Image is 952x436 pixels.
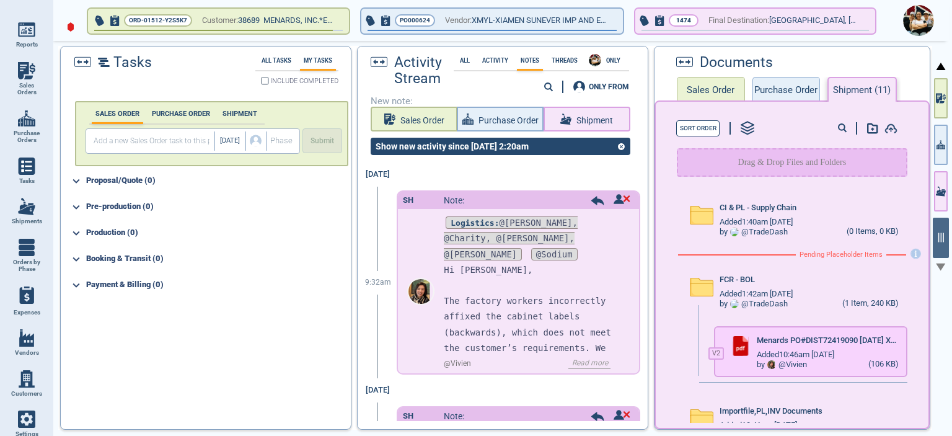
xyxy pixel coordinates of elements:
[18,21,35,38] img: menu_icon
[738,156,847,169] p: Drag & Drop Files and Folders
[10,82,43,96] span: Sales Orders
[842,299,899,309] div: (1 Item, 240 KB)
[444,360,471,368] span: @ Vivien
[219,110,261,118] label: SHIPMENT
[270,136,293,146] span: Phase
[730,300,739,308] img: Avatar
[403,196,413,205] div: SH
[757,336,899,345] span: Menards PO#DIST72419090 [DATE] XMYL draft [PERSON_NAME]
[371,141,534,151] div: Show new activity since [DATE] 2:20am
[14,309,40,316] span: Expenses
[730,228,739,236] img: Avatar
[708,347,724,360] label: V 2
[129,14,187,27] span: ORD-01512-Y2S5K7
[589,83,629,91] div: ONLY FROM
[767,360,776,369] img: Avatar
[720,300,788,309] div: by @ TradeDash
[867,123,878,134] img: add-document
[884,123,897,133] img: add-document
[18,370,35,388] img: menu_icon
[757,350,834,360] span: Added 10:46am [DATE]
[400,14,430,27] span: PO000624
[677,77,745,102] button: Sales Order
[444,262,620,278] p: Hi [PERSON_NAME],
[18,62,35,79] img: menu_icon
[731,336,751,356] img: pdf
[676,120,720,136] button: Sort Order
[445,14,472,28] span: Vendor:
[371,96,636,107] span: New note:
[444,216,578,260] span: @[PERSON_NAME], @Charity, @[PERSON_NAME], @[PERSON_NAME]
[868,360,899,370] div: (106 KB)
[903,5,934,36] img: Avatar
[708,14,769,28] span: Final Destination:
[18,158,35,175] img: menu_icon
[720,407,822,416] span: Importfile,PL,INV Documents
[720,275,755,285] span: FCR - BOL
[88,9,349,33] button: ORD-01512-Y2S5K7Customer:38689 MENARDS, INC.*EAU CLAIRE
[359,162,397,187] div: [DATE]
[568,359,610,369] span: Read more
[517,57,543,64] label: Notes
[456,57,474,64] label: All
[752,77,821,102] button: Purchase Order
[12,218,42,225] span: Shipments
[98,58,110,67] img: timeline2
[403,412,413,421] div: SH
[478,113,539,128] span: Purchase Order
[359,378,397,403] div: [DATE]
[576,113,613,128] span: Shipment
[548,57,581,64] label: Threads
[457,107,544,131] button: Purchase Order
[270,78,338,84] span: INCLUDE COMPLETED
[10,259,43,273] span: Orders by Phase
[394,55,454,87] span: Activity Stream
[472,14,607,28] span: XMYL-XIAMEN SUNEVER IMP AND EXP CO LTD
[531,248,578,260] span: @Sodium
[408,279,433,304] img: Avatar
[589,54,601,66] img: Avatar
[676,14,691,27] p: 1474
[478,57,512,64] label: Activity
[16,41,38,48] span: Reports
[86,249,349,269] div: Booking & Transit (0)
[86,223,349,243] div: Production (0)
[371,107,457,131] button: Sales Order
[148,110,214,118] label: PURCHASE ORDER
[757,360,807,370] div: by @ Vivien
[720,218,793,227] span: Added 1:40am [DATE]
[720,290,793,299] span: Added 1:42am [DATE]
[444,195,464,205] span: Note:
[89,131,214,151] input: Add a new Sales Order task to this project
[614,410,630,420] img: unread icon
[67,22,74,32] img: diamond
[10,130,43,144] span: Purchase Orders
[720,203,796,213] span: CI & PL - Supply Chain
[263,16,365,25] span: MENARDS, INC.*EAU CLAIRE
[800,251,883,259] span: Pending Placeholder Items
[614,194,630,204] img: unread icon
[258,57,295,64] label: All Tasks
[15,349,39,357] span: Vendors
[451,218,499,228] strong: Logistics:
[602,57,624,64] span: ONLY
[847,227,899,237] div: (0 Items, 0 KB)
[86,197,349,217] div: Pre-production (0)
[720,421,797,430] span: Added 10:41am [DATE]
[18,329,35,347] img: menu_icon
[18,239,35,256] img: menu_icon
[400,113,444,128] span: Sales Order
[635,9,875,33] button: 1474Final Destination:[GEOGRAPHIC_DATA], [US_STATE]
[444,411,464,421] span: Note:
[11,390,42,398] span: Customers
[86,171,349,191] div: Proposal/Quote (0)
[18,411,35,428] img: menu_icon
[827,77,897,102] button: Shipment (11)
[113,55,152,71] span: Tasks
[238,14,263,28] span: 38689
[769,14,860,28] span: [GEOGRAPHIC_DATA], [US_STATE]
[202,14,238,28] span: Customer:
[86,275,349,295] div: Payment & Billing (0)
[700,55,773,71] span: Documents
[300,57,336,64] label: My Tasks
